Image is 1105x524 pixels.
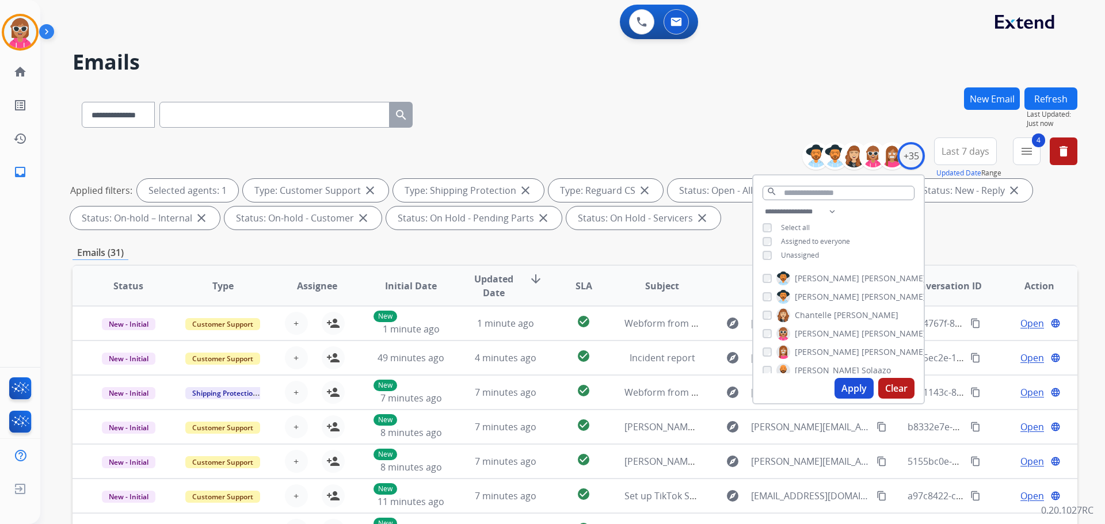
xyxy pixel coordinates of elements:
[4,16,36,48] img: avatar
[862,365,891,376] span: Solaazo
[380,461,442,473] span: 8 minutes ago
[393,179,544,202] div: Type: Shipping Protection
[751,316,870,330] span: [EMAIL_ADDRESS][DOMAIN_NAME]
[326,454,340,468] mat-icon: person_add
[1057,144,1070,158] mat-icon: delete
[374,449,397,460] p: New
[475,351,536,364] span: 4 minutes ago
[73,51,1077,74] h2: Emails
[394,108,408,122] mat-icon: search
[795,309,832,321] span: Chantelle
[102,491,155,503] span: New - Initial
[374,414,397,426] p: New
[195,211,208,225] mat-icon: close
[294,454,299,468] span: +
[576,279,592,293] span: SLA
[294,351,299,365] span: +
[477,317,534,330] span: 1 minute ago
[475,420,536,433] span: 7 minutes ago
[294,420,299,434] span: +
[877,422,887,432] mat-icon: content_copy
[386,206,562,230] div: Status: On Hold - Pending Parts
[835,378,874,399] button: Apply
[911,179,1032,202] div: Status: New - Reply
[630,351,695,364] span: Incident report
[374,483,397,495] p: New
[1050,318,1061,328] mat-icon: language
[577,384,590,397] mat-icon: check_circle
[795,273,859,284] span: [PERSON_NAME]
[1050,422,1061,432] mat-icon: language
[285,381,308,404] button: +
[102,353,155,365] span: New - Initial
[767,186,777,197] mat-icon: search
[212,279,234,293] span: Type
[285,415,308,438] button: +
[475,455,536,468] span: 7 minutes ago
[1007,183,1021,197] mat-icon: close
[1020,489,1044,503] span: Open
[1050,456,1061,466] mat-icon: language
[73,246,128,260] p: Emails (31)
[102,456,155,468] span: New - Initial
[383,323,440,335] span: 1 minute ago
[536,211,550,225] mat-icon: close
[726,385,740,399] mat-icon: explore
[668,179,780,202] div: Status: Open - All
[964,87,1020,110] button: New Email
[1020,351,1044,365] span: Open
[936,169,981,178] button: Updated Date
[795,291,859,303] span: [PERSON_NAME]
[285,450,308,473] button: +
[1020,420,1044,434] span: Open
[934,137,997,165] button: Last 7 days
[185,491,260,503] span: Customer Support
[577,418,590,432] mat-icon: check_circle
[908,279,982,293] span: Conversation ID
[936,168,1001,178] span: Range
[1027,119,1077,128] span: Just now
[877,456,887,466] mat-icon: content_copy
[862,346,926,358] span: [PERSON_NAME]
[970,353,981,363] mat-icon: content_copy
[1024,87,1077,110] button: Refresh
[1050,353,1061,363] mat-icon: language
[475,386,536,399] span: 7 minutes ago
[878,378,915,399] button: Clear
[475,489,536,502] span: 7 minutes ago
[326,316,340,330] mat-icon: person_add
[908,420,1086,433] span: b8332e7e-5102-4bd0-93e2-85a55ac5a0a3
[795,346,859,358] span: [PERSON_NAME]
[1041,503,1093,517] p: 0.20.1027RC
[970,387,981,397] mat-icon: content_copy
[726,316,740,330] mat-icon: explore
[983,266,1077,306] th: Action
[1050,491,1061,501] mat-icon: language
[624,489,905,502] span: Set up TikTok Shop shipping in 5 minutes—no logistics headache
[624,420,717,433] span: [PERSON_NAME] part
[185,456,260,468] span: Customer Support
[13,98,27,112] mat-icon: list_alt
[137,179,238,202] div: Selected agents: 1
[577,349,590,363] mat-icon: check_circle
[577,453,590,466] mat-icon: check_circle
[326,385,340,399] mat-icon: person_add
[862,328,926,339] span: [PERSON_NAME]
[1032,133,1045,147] span: 4
[624,455,721,468] span: [PERSON_NAME] claim
[970,456,981,466] mat-icon: content_copy
[185,422,260,434] span: Customer Support
[577,487,590,501] mat-icon: check_circle
[285,312,308,335] button: +
[970,422,981,432] mat-icon: content_copy
[942,149,989,154] span: Last 7 days
[374,311,397,322] p: New
[1027,110,1077,119] span: Last Updated:
[645,279,679,293] span: Subject
[243,179,388,202] div: Type: Customer Support
[751,351,870,365] span: [EMAIL_ADDRESS][DOMAIN_NAME]
[751,420,870,434] span: [PERSON_NAME][EMAIL_ADDRESS][DOMAIN_NAME]
[726,454,740,468] mat-icon: explore
[877,491,887,501] mat-icon: content_copy
[908,489,1081,502] span: a97c8422-c1ae-48d4-b7f6-49a09b62d0f3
